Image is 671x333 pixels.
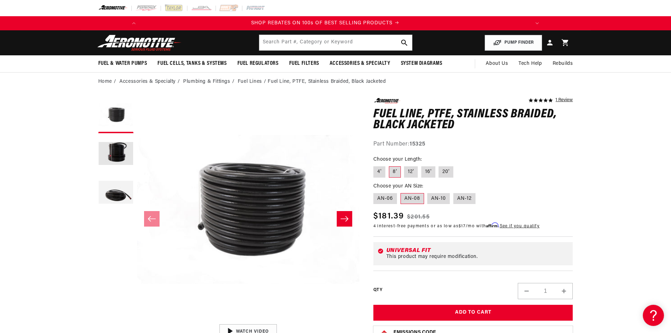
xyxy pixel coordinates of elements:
a: 1 reviews [555,98,573,103]
label: AN-06 [373,193,397,204]
summary: System Diagrams [396,55,448,72]
legend: Choose your Length: [373,156,423,163]
img: Aeromotive [95,35,184,51]
label: 16' [421,166,435,178]
span: SHOP REBATES ON 100s OF BEST SELLING PRODUCTS [251,20,392,26]
a: Home [98,78,112,86]
button: Translation missing: en.sections.announcements.previous_announcement [127,16,141,30]
span: Fuel Regulators [237,60,279,67]
summary: Fuel & Water Pumps [93,55,153,72]
slideshow-component: Translation missing: en.sections.announcements.announcement_bar [81,16,591,30]
a: About Us [480,55,513,72]
div: Announcement [131,19,520,27]
span: About Us [486,61,508,66]
button: Translation missing: en.sections.announcements.next_announcement [530,16,544,30]
label: 20' [439,166,453,178]
button: Slide right [337,211,352,227]
label: AN-12 [453,193,476,204]
strong: 15325 [410,141,425,147]
div: 2 of 3 [131,19,520,27]
p: 4 interest-free payments or as low as /mo with . [373,223,540,229]
label: AN-08 [400,193,424,204]
h1: Fuel Line, PTFE, Stainless Braided, Black Jacketed [373,109,573,131]
span: $181.39 [373,210,404,223]
span: Rebuilds [553,60,573,68]
li: Fuel Line, PTFE, Stainless Braided, Black Jacketed [268,78,386,86]
label: 4' [373,166,385,178]
button: Slide left [144,211,160,227]
span: Fuel Filters [289,60,319,67]
summary: Accessories & Specialty [324,55,396,72]
span: Fuel & Water Pumps [98,60,147,67]
li: Accessories & Specialty [119,78,181,86]
span: Tech Help [518,60,542,68]
summary: Tech Help [513,55,547,72]
a: See if you qualify - Learn more about Affirm Financing (opens in modal) [500,224,540,228]
input: Search by Part Number, Category or Keyword [259,35,412,50]
nav: breadcrumbs [98,78,573,86]
label: 12' [404,166,418,178]
s: $201.55 [407,213,430,221]
label: AN-10 [427,193,450,204]
div: Universal Fit [386,248,569,253]
span: System Diagrams [401,60,442,67]
button: Load image 2 in gallery view [98,137,133,172]
button: search button [397,35,412,50]
button: PUMP FINDER [485,35,542,51]
label: QTY [373,287,382,293]
button: Add to Cart [373,305,573,321]
legend: Choose your AN Size: [373,183,424,190]
a: Fuel Lines [238,78,262,86]
summary: Fuel Regulators [232,55,284,72]
div: This product may require modification. [386,254,569,260]
div: Part Number: [373,140,573,149]
summary: Fuel Filters [284,55,324,72]
summary: Fuel Cells, Tanks & Systems [152,55,232,72]
button: Load image 1 in gallery view [98,98,133,133]
span: Fuel Cells, Tanks & Systems [157,60,226,67]
a: Plumbing & Fittings [183,78,230,86]
span: Affirm [486,222,498,228]
label: 8' [389,166,401,178]
span: Accessories & Specialty [330,60,390,67]
button: Load image 3 in gallery view [98,175,133,211]
summary: Rebuilds [547,55,578,72]
span: $17 [459,224,466,228]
